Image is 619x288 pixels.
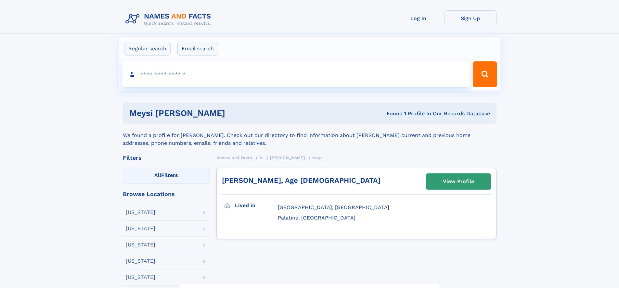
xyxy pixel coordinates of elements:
[126,275,155,280] div: [US_STATE]
[426,174,491,189] a: View Profile
[123,10,216,28] img: Logo Names and Facts
[129,109,306,117] h1: meysi [PERSON_NAME]
[126,210,155,215] div: [US_STATE]
[123,191,210,197] div: Browse Locations
[445,10,496,26] a: Sign Up
[393,10,445,26] a: Log In
[126,242,155,247] div: [US_STATE]
[306,110,490,117] div: Found 1 Profile In Our Records Database
[222,176,380,184] a: [PERSON_NAME], Age [DEMOGRAPHIC_DATA]
[278,204,389,210] span: [GEOGRAPHIC_DATA], [GEOGRAPHIC_DATA]
[124,42,171,56] label: Regular search
[270,154,305,162] a: [PERSON_NAME]
[123,155,210,161] div: Filters
[154,172,161,178] span: All
[270,156,305,160] span: [PERSON_NAME]
[123,124,496,147] div: We found a profile for [PERSON_NAME]. Check out our directory to find information about [PERSON_N...
[312,156,324,160] span: Meysi
[126,226,155,231] div: [US_STATE]
[123,168,210,183] label: Filters
[177,42,218,56] label: Email search
[235,200,278,211] h3: Lived in
[259,156,263,160] span: M
[278,215,355,221] span: Palatine, [GEOGRAPHIC_DATA]
[122,61,470,87] input: search input
[216,154,252,162] a: Names and Facts
[259,154,263,162] a: M
[443,174,474,189] div: View Profile
[126,258,155,264] div: [US_STATE]
[473,61,497,87] button: Search Button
